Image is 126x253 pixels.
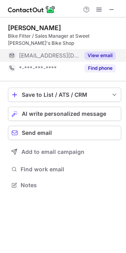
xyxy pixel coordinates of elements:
[22,92,107,98] div: Save to List / ATS / CRM
[8,5,55,14] img: ContactOut v5.3.10
[21,149,84,155] span: Add to email campaign
[8,88,121,102] button: save-profile-one-click
[8,126,121,140] button: Send email
[8,164,121,175] button: Find work email
[8,24,61,32] div: [PERSON_NAME]
[22,111,106,117] span: AI write personalized message
[84,64,116,72] button: Reveal Button
[8,180,121,191] button: Notes
[8,107,121,121] button: AI write personalized message
[21,182,118,189] span: Notes
[19,52,80,59] span: [EMAIL_ADDRESS][DOMAIN_NAME]
[22,130,52,136] span: Send email
[21,166,118,173] span: Find work email
[84,52,116,59] button: Reveal Button
[8,145,121,159] button: Add to email campaign
[8,33,121,47] div: Bike Fitter / Sales Manager at Sweet [PERSON_NAME]'s Bike Shop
